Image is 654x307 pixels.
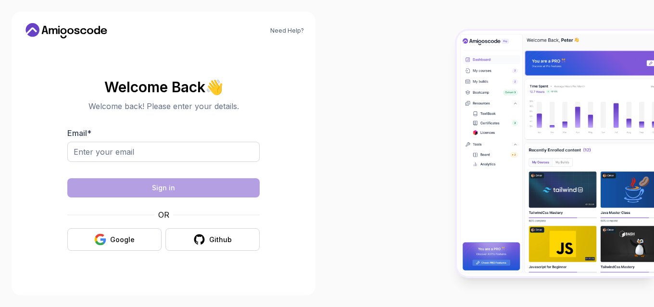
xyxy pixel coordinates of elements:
[67,142,260,162] input: Enter your email
[270,27,304,35] a: Need Help?
[158,209,169,221] p: OR
[205,79,223,95] span: 👋
[110,235,135,245] div: Google
[457,31,654,276] img: Amigoscode Dashboard
[152,183,175,193] div: Sign in
[67,228,162,251] button: Google
[67,100,260,112] p: Welcome back! Please enter your details.
[23,23,110,38] a: Home link
[67,79,260,95] h2: Welcome Back
[67,128,91,138] label: Email *
[67,178,260,197] button: Sign in
[165,228,260,251] button: Github
[209,235,232,245] div: Github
